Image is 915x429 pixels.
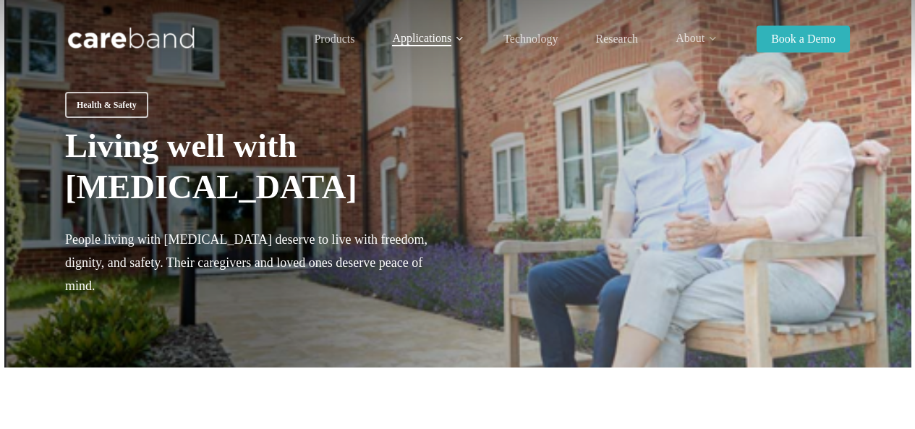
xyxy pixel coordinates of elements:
span: Health & Safety [77,98,137,112]
span: About [676,32,705,44]
a: Research [595,33,638,45]
span: Book a Demo [771,33,835,45]
a: Products [314,33,354,45]
a: About [676,33,719,45]
span: Applications [392,32,451,44]
a: Applications [392,33,466,45]
a: Book a Demo [757,33,850,45]
a: Technology [503,33,558,45]
span: Living well with [MEDICAL_DATA] [65,127,357,206]
a: Health & Safety [65,92,148,118]
p: People living with [MEDICAL_DATA] deserve to live with freedom, dignity, and safety. Their caregi... [65,228,443,317]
